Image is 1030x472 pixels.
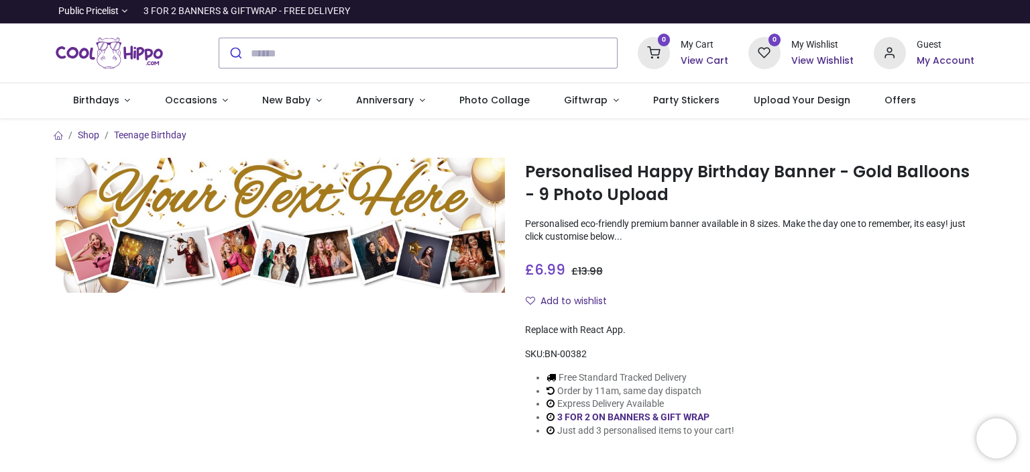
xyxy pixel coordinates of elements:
a: 3 FOR 2 ON BANNERS & GIFT WRAP [557,412,709,422]
div: My Cart [681,38,728,52]
a: Occasions [148,83,245,118]
a: View Wishlist [791,54,854,68]
span: Offers [884,93,916,107]
a: Logo of Cool Hippo [56,34,163,72]
a: View Cart [681,54,728,68]
a: Giftwrap [547,83,636,118]
a: Teenage Birthday [114,130,186,140]
span: 13.98 [578,265,603,278]
span: Occasions [165,93,217,107]
iframe: Brevo live chat [976,418,1017,459]
div: 3 FOR 2 BANNERS & GIFTWRAP - FREE DELIVERY [144,5,350,18]
span: £ [571,265,603,278]
span: £ [525,260,565,279]
div: My Wishlist [791,38,854,52]
img: Cool Hippo [56,34,163,72]
a: Birthdays [56,83,148,118]
span: Giftwrap [564,93,608,107]
span: New Baby [262,93,310,107]
span: Upload Your Design [754,93,850,107]
a: My Account [917,54,974,68]
span: 6.99 [534,260,565,279]
span: BN-00382 [545,348,587,359]
iframe: Customer reviews powered by Trustpilot [693,5,974,18]
a: Shop [78,130,99,140]
button: Submit [219,38,251,68]
span: Photo Collage [459,93,530,107]
span: Anniversary [356,93,414,107]
sup: 0 [768,34,781,46]
div: Replace with React App. [525,324,974,337]
a: Anniversary [339,83,442,118]
i: Add to wishlist [526,296,535,305]
div: Guest [917,38,974,52]
h1: Personalised Happy Birthday Banner - Gold Balloons - 9 Photo Upload [525,160,974,207]
sup: 0 [658,34,671,46]
a: 0 [748,47,781,58]
li: Free Standard Tracked Delivery [547,371,734,385]
a: Public Pricelist [56,5,127,18]
a: 0 [638,47,670,58]
span: Party Stickers [653,93,720,107]
span: Public Pricelist [58,5,119,18]
a: New Baby [245,83,339,118]
img: Personalised Happy Birthday Banner - Gold Balloons - 9 Photo Upload [56,158,505,293]
p: Personalised eco-friendly premium banner available in 8 sizes. Make the day one to remember, its ... [525,218,974,244]
span: Birthdays [73,93,119,107]
div: SKU: [525,348,974,361]
li: Just add 3 personalised items to your cart! [547,424,734,438]
li: Order by 11am, same day dispatch [547,385,734,398]
li: Express Delivery Available [547,397,734,411]
button: Add to wishlistAdd to wishlist [525,290,618,313]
